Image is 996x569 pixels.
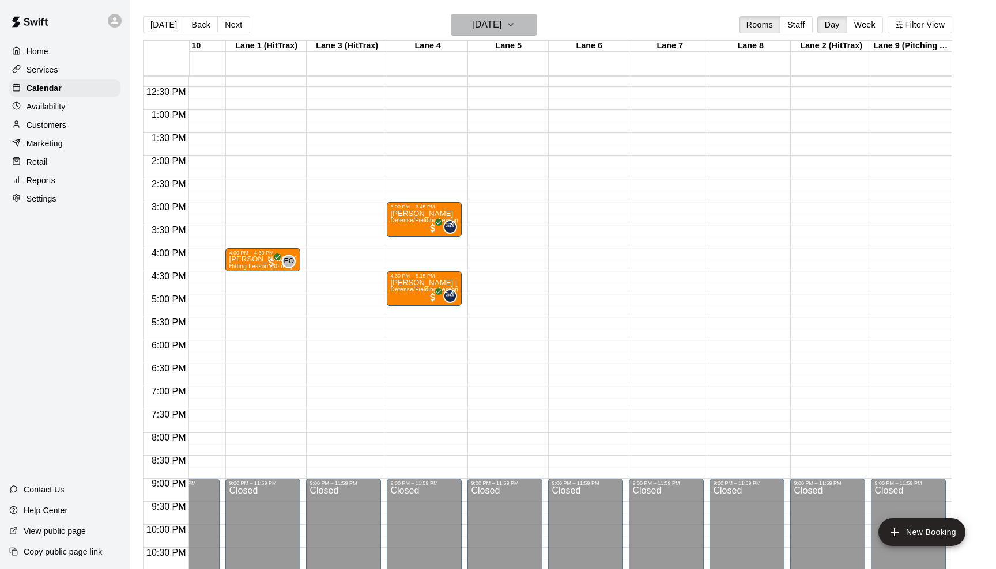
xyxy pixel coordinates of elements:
[629,41,710,52] div: Lane 7
[448,289,457,303] span: Jose Polanco
[149,502,189,511] span: 9:30 PM
[427,222,439,234] span: All customers have paid
[9,79,120,97] a: Calendar
[27,64,58,75] p: Services
[149,179,189,189] span: 2:30 PM
[266,257,277,268] span: All customers have paid
[184,16,218,33] button: Back
[427,291,439,303] span: All customers have paid
[444,221,456,233] img: Jose Polanco
[27,138,63,149] p: Marketing
[710,41,791,52] div: Lane 8
[27,175,55,186] p: Reports
[27,82,62,94] p: Calendar
[149,363,189,373] span: 6:30 PM
[229,480,297,486] div: 9:00 PM – 11:59 PM
[149,433,189,442] span: 8:00 PM
[9,172,120,189] a: Reports
[149,386,189,396] span: 7:00 PM
[144,548,188,557] span: 10:30 PM
[229,263,346,270] span: Hitting Lesson (30 min)- [PERSON_NAME]
[307,41,387,52] div: Lane 3 (HitTrax)
[225,248,300,271] div: 4:00 PM – 4:30 PM: Wells Payne
[149,110,189,120] span: 1:00 PM
[390,204,458,210] div: 3:00 PM – 3:45 PM
[443,220,457,234] div: Jose Polanco
[9,153,120,170] a: Retail
[27,193,56,204] p: Settings
[226,41,307,52] div: Lane 1 (HitTrax)
[27,101,66,112] p: Availability
[9,116,120,134] a: Customers
[390,480,458,486] div: 9:00 PM – 11:59 PM
[871,41,952,52] div: Lane 9 (Pitching Area)
[149,156,189,166] span: 2:00 PM
[310,480,378,486] div: 9:00 PM – 11:59 PM
[9,98,120,115] a: Availability
[878,518,965,546] button: add
[451,14,537,36] button: [DATE]
[149,225,189,235] span: 3:30 PM
[390,217,537,223] span: Defense/Fielding Lesson (45 min)- [PERSON_NAME]
[713,480,781,486] div: 9:00 PM – 11:59 PM
[143,16,184,33] button: [DATE]
[217,16,250,33] button: Next
[817,16,847,33] button: Day
[149,409,189,419] span: 7:30 PM
[9,190,120,207] a: Settings
[144,87,188,97] span: 12:30 PM
[24,504,67,516] p: Help Center
[286,255,296,268] span: Eric Opelski
[794,480,862,486] div: 9:00 PM – 11:59 PM
[780,16,813,33] button: Staff
[9,135,120,152] a: Marketing
[27,45,48,57] p: Home
[443,289,457,303] div: Jose Polanco
[9,43,120,60] a: Home
[24,484,65,495] p: Contact Us
[229,250,297,256] div: 4:00 PM – 4:30 PM
[24,525,86,537] p: View public page
[387,271,462,306] div: 4:30 PM – 5:15 PM: Wells Payne
[9,61,120,78] a: Services
[149,456,189,465] span: 8:30 PM
[284,256,294,267] span: EO
[444,290,456,302] img: Jose Polanco
[468,41,549,52] div: Lane 5
[149,340,189,350] span: 6:00 PM
[149,133,189,143] span: 1:30 PM
[874,480,942,486] div: 9:00 PM – 11:59 PM
[149,202,189,212] span: 3:00 PM
[144,525,188,534] span: 10:00 PM
[149,479,189,488] span: 9:00 PM
[888,16,952,33] button: Filter View
[387,41,468,52] div: Lane 4
[24,546,102,557] p: Copy public page link
[27,156,48,168] p: Retail
[149,317,189,327] span: 5:30 PM
[149,271,189,281] span: 4:30 PM
[149,294,189,304] span: 5:00 PM
[472,17,501,33] h6: [DATE]
[549,41,629,52] div: Lane 6
[387,202,462,237] div: 3:00 PM – 3:45 PM: Talan Webster
[471,480,539,486] div: 9:00 PM – 11:59 PM
[149,248,189,258] span: 4:00 PM
[390,273,458,279] div: 4:30 PM – 5:15 PM
[448,220,457,234] span: Jose Polanco
[282,255,296,268] div: Eric Opelski
[632,480,700,486] div: 9:00 PM – 11:59 PM
[552,480,620,486] div: 9:00 PM – 11:59 PM
[739,16,780,33] button: Rooms
[791,41,871,52] div: Lane 2 (HitTrax)
[27,119,66,131] p: Customers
